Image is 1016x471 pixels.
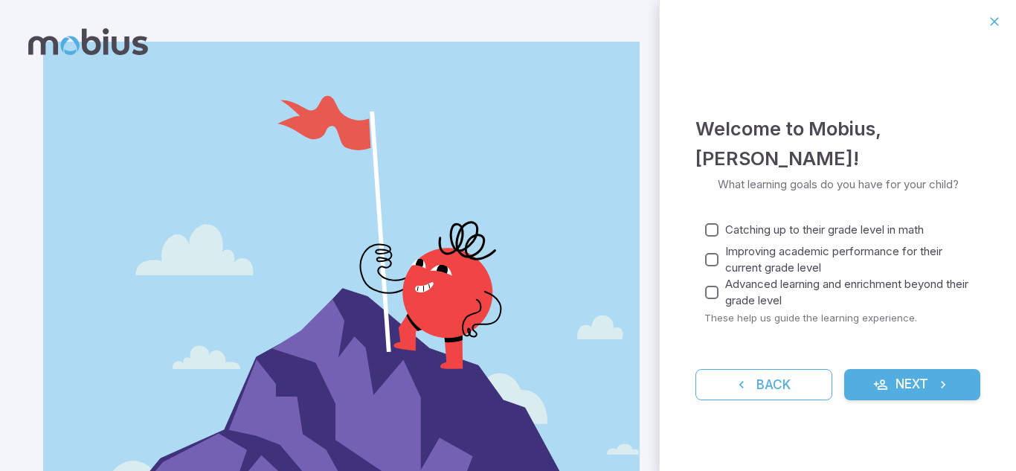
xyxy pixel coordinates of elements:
[725,222,924,238] span: Catching up to their grade level in math
[704,311,980,324] p: These help us guide the learning experience.
[718,176,959,193] p: What learning goals do you have for your child?
[725,243,968,276] span: Improving academic performance for their current grade level
[725,276,968,309] span: Advanced learning and enrichment beyond their grade level
[695,114,980,173] h4: Welcome to Mobius , [PERSON_NAME] !
[844,369,981,400] button: Next
[695,369,832,400] button: Back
